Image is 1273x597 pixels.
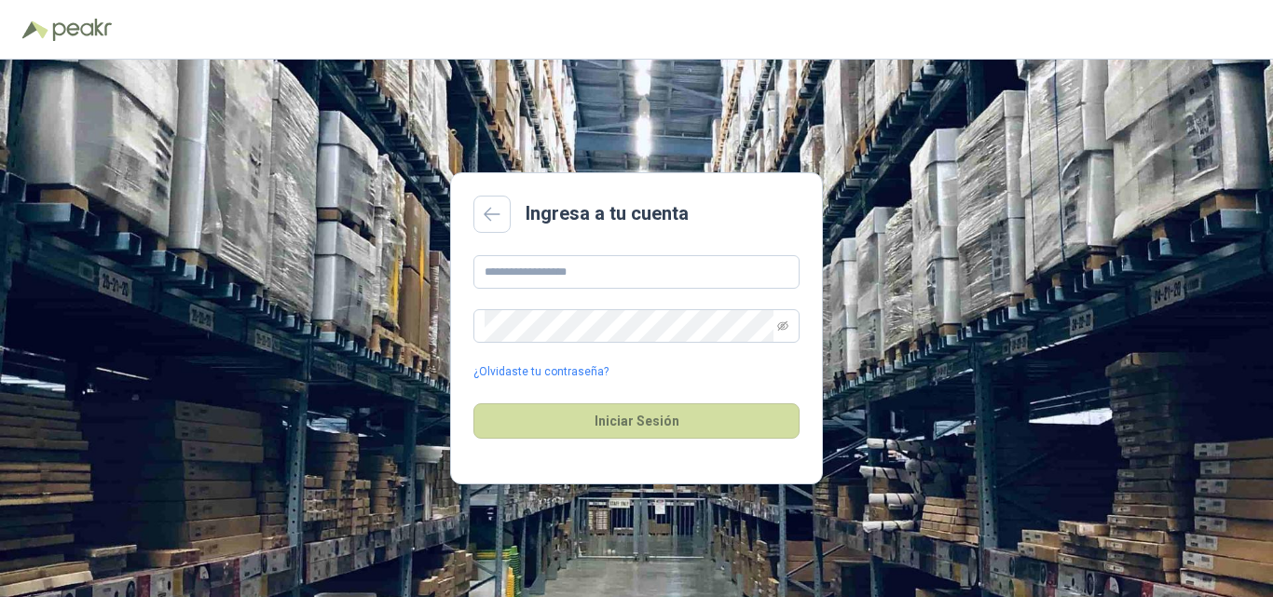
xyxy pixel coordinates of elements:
a: ¿Olvidaste tu contraseña? [473,363,609,381]
span: eye-invisible [777,320,788,332]
h2: Ingresa a tu cuenta [526,199,689,228]
img: Logo [22,20,48,39]
img: Peakr [52,19,112,41]
button: Iniciar Sesión [473,403,800,439]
